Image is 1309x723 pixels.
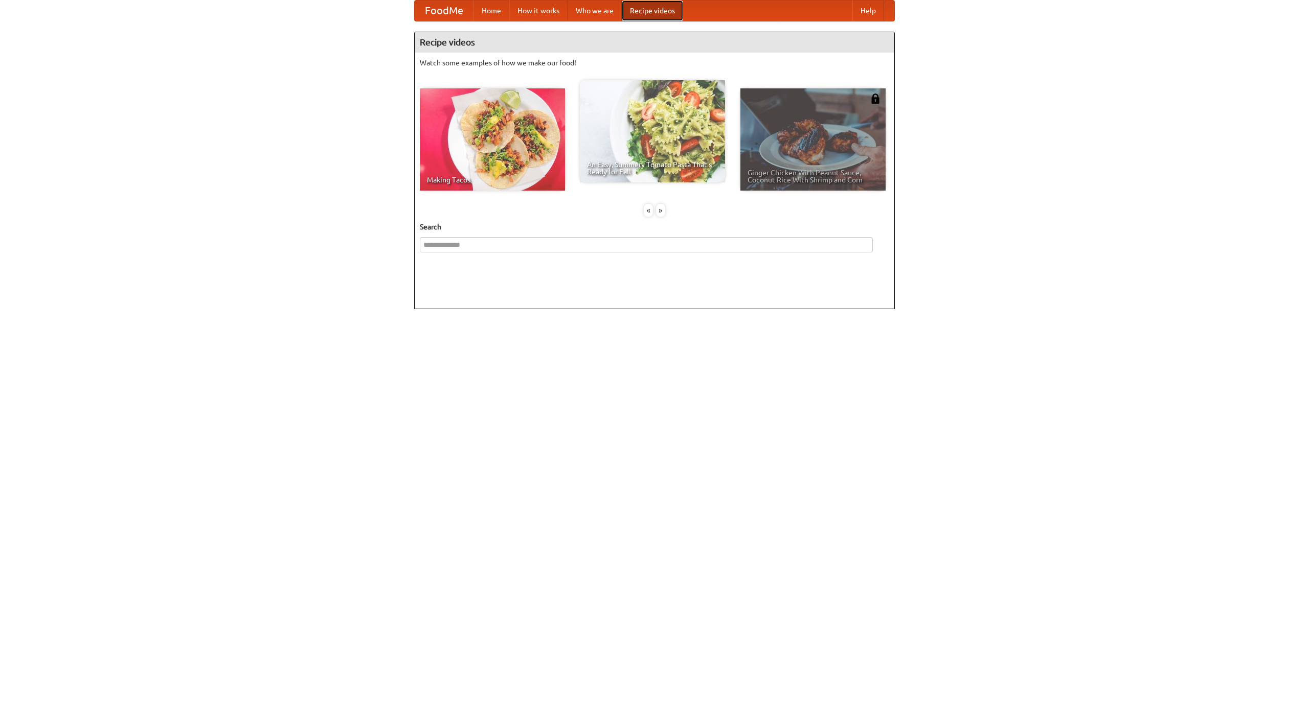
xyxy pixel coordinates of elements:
h5: Search [420,222,889,232]
a: Home [473,1,509,21]
img: 483408.png [870,94,881,104]
a: Making Tacos [420,88,565,191]
div: « [644,204,653,217]
p: Watch some examples of how we make our food! [420,58,889,68]
a: Recipe videos [622,1,683,21]
a: FoodMe [415,1,473,21]
span: An Easy, Summery Tomato Pasta That's Ready for Fall [587,161,718,175]
a: Help [852,1,884,21]
div: » [656,204,665,217]
a: An Easy, Summery Tomato Pasta That's Ready for Fall [580,80,725,182]
a: How it works [509,1,568,21]
h4: Recipe videos [415,32,894,53]
a: Who we are [568,1,622,21]
span: Making Tacos [427,176,558,183]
